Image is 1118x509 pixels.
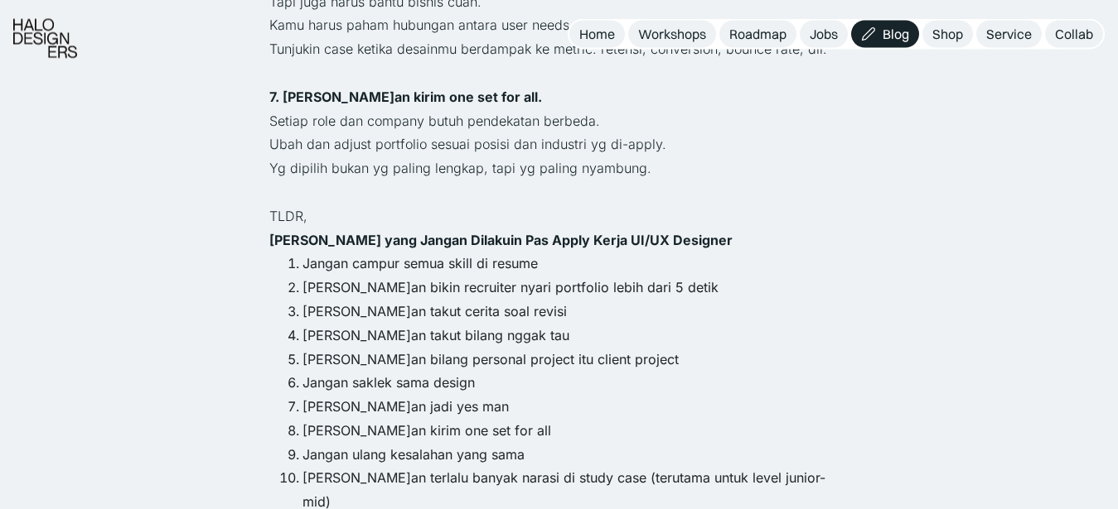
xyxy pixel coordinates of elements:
a: Shop [922,20,973,47]
p: Yg dipilih bukan yg paling lengkap, tapi yg paling nyambung. [269,156,849,180]
li: [PERSON_NAME]an jadi yes man [302,395,849,419]
div: Collab [1055,25,1093,42]
p: ‍ [269,228,849,252]
a: Roadmap [719,20,796,47]
li: [PERSON_NAME]an takut cerita soal revisi [302,300,849,324]
p: ‍ [269,180,849,204]
p: Tunjukin case ketika desainmu berdampak ke metric: retensi, conversion, bounce rate, dll. [269,37,849,61]
li: [PERSON_NAME]an bilang personal project itu client project [302,348,849,372]
li: [PERSON_NAME]an takut bilang nggak tau [302,324,849,348]
a: Collab [1045,20,1103,47]
p: Kamu harus paham hubungan antara user needs dan business goals. [269,13,849,37]
p: Setiap role dan company butuh pendekatan berbeda. [269,109,849,133]
li: [PERSON_NAME]an kirim one set for all [302,419,849,443]
li: [PERSON_NAME]an bikin recruiter nyari portfolio lebih dari 5 detik [302,276,849,300]
a: Blog [851,20,919,47]
li: Jangan saklek sama design [302,371,849,395]
div: Workshops [638,25,706,42]
li: Jangan ulang kesalahan yang sama [302,443,849,467]
a: Workshops [628,20,716,47]
div: Home [579,25,615,42]
strong: [PERSON_NAME] yang Jangan Dilakuin Pas Apply Kerja UI/UX Designer [269,232,733,248]
div: Blog [883,25,909,42]
a: Home [569,20,625,47]
div: Service [986,25,1032,42]
p: Ubah dan adjust portfolio sesuai posisi dan industri yg di-apply. [269,132,849,156]
div: Jobs [810,25,838,42]
p: ‍ [269,61,849,85]
strong: 7. [PERSON_NAME]an kirim one set for all. [269,89,542,105]
li: Jangan campur semua skill di resume [302,252,849,276]
div: Roadmap [729,25,786,42]
a: Service [976,20,1042,47]
p: TLDR, [269,204,849,228]
div: Shop [932,25,963,42]
a: Jobs [800,20,848,47]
